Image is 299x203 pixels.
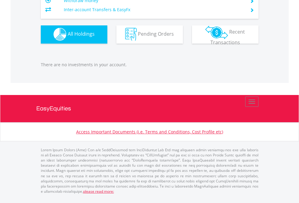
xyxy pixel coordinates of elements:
[68,31,95,37] span: All Holdings
[192,25,258,44] button: Recent Transactions
[54,28,67,41] img: holdings-wht.png
[36,95,263,122] a: EasyEquities
[125,28,137,41] img: pending_instructions-wht.png
[210,28,245,46] span: Recent Transactions
[76,129,223,135] a: Access Important Documents (i.e. Terms and Conditions, Cost Profile etc)
[138,31,174,37] span: Pending Orders
[41,147,258,194] p: Lorem Ipsum Dolors (Ame) Con a/e SeddOeiusmod tem InciDiduntut Lab Etd mag aliquaen admin veniamq...
[64,5,242,14] td: Inter-account Transfers & EasyFx
[83,189,114,194] a: please read more:
[41,25,107,44] button: All Holdings
[205,26,228,39] img: transactions-zar-wht.png
[116,25,183,44] button: Pending Orders
[41,62,258,68] p: There are no investments in your account.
